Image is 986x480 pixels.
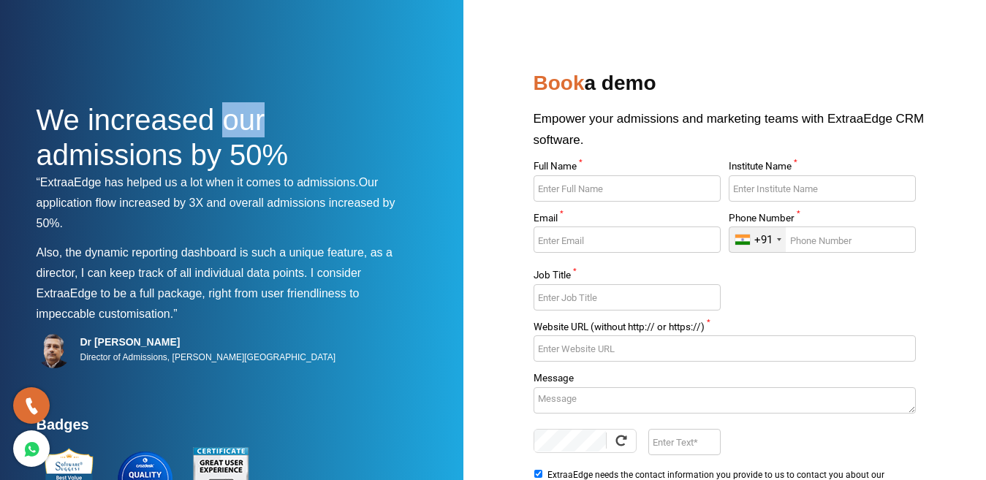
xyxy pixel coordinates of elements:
[534,213,721,227] label: Email
[729,161,916,175] label: Institute Name
[37,416,409,442] h4: Badges
[729,175,916,202] input: Enter Institute Name
[534,335,916,362] input: Enter Website URL
[534,270,721,284] label: Job Title
[80,348,336,366] p: Director of Admissions, [PERSON_NAME][GEOGRAPHIC_DATA]
[729,213,916,227] label: Phone Number
[729,227,786,252] div: India (भारत): +91
[534,284,721,311] input: Enter Job Title
[534,108,950,161] p: Empower your admissions and marketing teams with ExtraaEdge CRM software.
[534,66,950,108] h2: a demo
[534,226,721,253] input: Enter Email
[534,470,543,478] input: ExtraaEdge needs the contact information you provide to us to contact you about our products and ...
[534,387,916,414] textarea: Message
[754,233,773,247] div: +91
[37,246,392,279] span: Also, the dynamic reporting dashboard is such a unique feature, as a director, I can keep track o...
[534,322,916,336] label: Website URL (without http:// or https://)
[37,176,359,188] span: “ExtraaEdge has helped us a lot when it comes to admissions.
[37,176,395,229] span: Our application flow increased by 3X and overall admissions increased by 50%.
[648,429,721,455] input: Enter Text
[729,226,916,253] input: Enter Phone Number
[534,72,585,94] span: Book
[534,161,721,175] label: Full Name
[534,373,916,387] label: Message
[80,335,336,348] h5: Dr [PERSON_NAME]
[37,267,362,320] span: I consider ExtraaEdge to be a full package, right from user friendliness to impeccable customisat...
[37,104,289,171] span: We increased our admissions by 50%
[534,175,721,202] input: Enter Full Name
